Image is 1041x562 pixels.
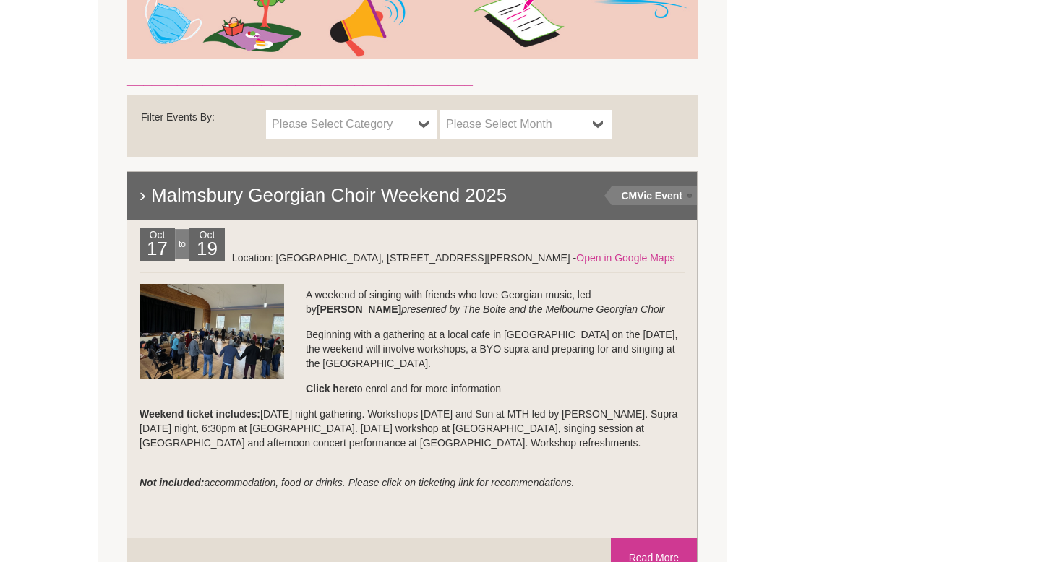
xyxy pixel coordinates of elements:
li: [DATE] night gathering. Workshops [DATE] and Sun at MTH led by [PERSON_NAME]. Supra [DATE] night,... [127,171,698,538]
span: Please Select Category [272,116,413,133]
p: A weekend of singing with friends who love Georgian music, led by [140,288,685,316]
span: Please Select Month [446,116,587,133]
em: accommodation, food or drinks. Please click on ticketing link for recommendations. [140,477,574,488]
div: to [175,229,189,259]
p: Beginning with a gathering at a local cafe in [GEOGRAPHIC_DATA] on the [DATE], the weekend will i... [140,327,685,371]
div: Oct [140,228,175,261]
h2: 19 [193,242,221,261]
img: Malmsbury_Georgian_Weekend.png [140,284,284,379]
a: Open in Google Maps [576,252,674,264]
h3: _________________________________________ [127,69,698,88]
div: Oct [189,228,225,261]
a: Please Select Month [440,110,612,139]
em: presented by The Boite and the Melbourne Georgian Choir [401,303,664,315]
strong: Click here [306,383,354,394]
p: to enrol and for more information [140,381,685,396]
strong: Not included: [140,477,204,488]
div: Filter Events By: [141,110,266,131]
h2: › Malmsbury Georgian Choir Weekend 2025 [125,170,699,220]
strong: [PERSON_NAME] [317,303,401,315]
strong: Weekend ticket includes: [140,408,260,420]
div: Location: [GEOGRAPHIC_DATA], [STREET_ADDRESS][PERSON_NAME] - [140,251,685,265]
strong: CMVic Event [621,190,682,202]
a: Please Select Category [266,110,437,139]
h2: 17 [143,242,171,261]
